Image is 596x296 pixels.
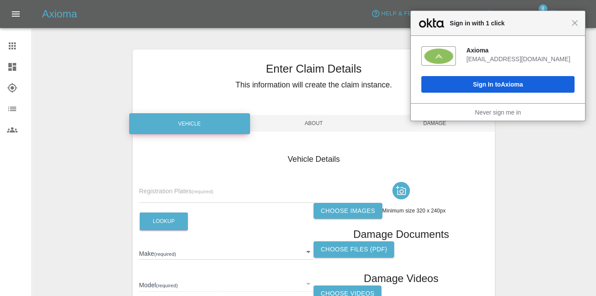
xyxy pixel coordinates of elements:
[421,76,575,93] button: Sign In toAxioma
[424,49,453,64] img: fs0b0w6k0vZhXWMPP357
[382,208,446,214] span: Minimum size 320 x 240px
[139,153,489,165] h4: Vehicle Details
[314,203,382,219] label: Choose images
[140,212,188,230] button: Lookup
[314,241,394,258] label: Choose files (pdf)
[558,9,583,19] span: Logout
[475,109,521,116] a: Never sign me in
[452,9,481,19] span: Account
[139,188,214,195] span: Registration Plates
[5,3,26,24] button: Open drawer
[466,46,575,54] div: Axioma
[369,7,438,21] button: Help & Feedback
[253,115,374,132] span: About
[353,227,449,241] h1: Damage Documents
[133,79,495,91] h5: This information will create the claim instance.
[42,7,77,21] h5: Axioma
[438,7,483,21] a: Account
[483,7,543,21] button: Notifications
[381,9,436,19] span: Help & Feedback
[364,272,438,286] h1: Damage Videos
[571,20,578,26] span: Close
[374,115,495,132] span: Damage
[466,55,575,63] div: [EMAIL_ADDRESS][DOMAIN_NAME]
[539,4,547,13] span: 8
[445,18,571,28] span: Sign in with 1 click
[133,60,495,77] h3: Enter Claim Details
[501,81,523,88] span: Axioma
[495,9,541,19] span: Notifications
[547,7,585,21] button: Logout
[129,113,250,134] div: Vehicle
[192,189,214,194] small: (required)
